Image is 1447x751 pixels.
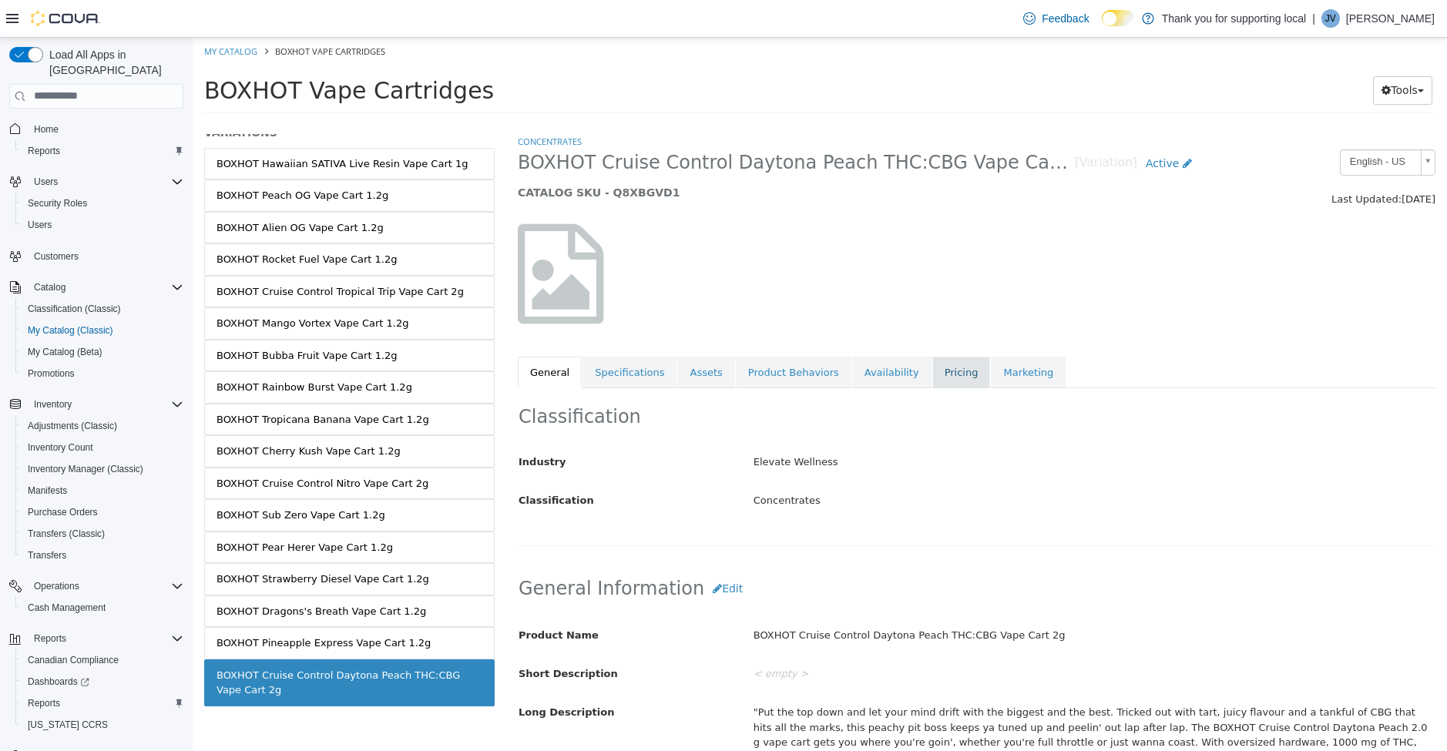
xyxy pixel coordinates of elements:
[22,438,99,457] a: Inventory Count
[15,714,190,736] button: [US_STATE] CCRS
[28,395,183,414] span: Inventory
[22,300,127,318] a: Classification (Classic)
[24,470,193,485] div: BOXHOT Sub Zero Vape Cart 1.2g
[22,343,109,361] a: My Catalog (Beta)
[15,545,190,566] button: Transfers
[22,672,183,691] span: Dashboards
[15,523,190,545] button: Transfers (Classic)
[28,676,89,688] span: Dashboards
[22,343,183,361] span: My Catalog (Beta)
[22,216,183,234] span: Users
[12,39,301,66] span: BOXHOT Vape Cartridges
[15,649,190,671] button: Canadian Compliance
[22,300,183,318] span: Classification (Classic)
[24,119,275,134] div: BOXHOT Hawaiian SATIVA Live Resin Vape Cart 1g
[28,629,183,648] span: Reports
[24,246,271,262] div: BOXHOT Cruise Control Tropical Trip Vape Cart 2g
[28,119,183,139] span: Home
[1017,3,1095,34] a: Feedback
[12,8,65,19] a: My Catalog
[34,580,79,592] span: Operations
[28,420,117,432] span: Adjustments (Classic)
[3,628,190,649] button: Reports
[34,123,59,136] span: Home
[28,484,67,497] span: Manifests
[3,277,190,298] button: Catalog
[24,150,196,166] div: BOXHOT Peach OG Vape Cart 1.2g
[549,411,1254,438] div: Elevate Wellness
[22,321,119,340] a: My Catalog (Classic)
[22,481,73,500] a: Manifests
[34,398,72,411] span: Inventory
[28,528,105,540] span: Transfers (Classic)
[24,566,233,582] div: BOXHOT Dragons's Breath Vape Cart 1.2g
[549,662,1254,733] div: "Put the top down and let your mind drift with the biggest and the best. Tricked out with tart, j...
[28,219,52,231] span: Users
[24,342,220,357] div: BOXHOT Rainbow Burst Vape Cart 1.2g
[15,214,190,236] button: Users
[22,525,111,543] a: Transfers (Classic)
[543,319,659,351] a: Product Behaviors
[549,450,1254,477] div: Concentrates
[24,438,236,454] div: BOXHOT Cruise Control Nitro Vape Cart 2g
[15,363,190,384] button: Promotions
[3,171,190,193] button: Users
[3,394,190,415] button: Inventory
[22,194,93,213] a: Security Roles
[22,142,183,160] span: Reports
[28,629,72,648] button: Reports
[24,534,237,549] div: BOXHOT Strawberry Diesel Vape Cart 1.2g
[22,598,183,617] span: Cash Management
[22,321,183,340] span: My Catalog (Classic)
[22,651,183,669] span: Canadian Compliance
[15,193,190,214] button: Security Roles
[325,113,882,137] span: BOXHOT Cruise Control Daytona Peach THC:CBG Vape Cart 2g
[1180,39,1240,67] button: Tools
[15,480,190,501] button: Manifests
[28,278,72,297] button: Catalog
[15,501,190,523] button: Purchase Orders
[1312,9,1315,28] p: |
[28,247,85,266] a: Customers
[22,460,149,478] a: Inventory Manager (Classic)
[24,630,290,660] div: BOXHOT Cruise Control Daytona Peach THC:CBG Vape Cart 2g
[22,364,81,383] a: Promotions
[34,281,65,293] span: Catalog
[22,142,66,160] a: Reports
[28,173,64,191] button: Users
[22,694,66,712] a: Reports
[22,194,183,213] span: Security Roles
[882,119,945,132] small: [Variation]
[3,245,190,267] button: Customers
[549,585,1254,612] div: BOXHOT Cruise Control Daytona Peach THC:CBG Vape Cart 2g
[326,418,374,430] span: Industry
[15,415,190,437] button: Adjustments (Classic)
[22,546,72,565] a: Transfers
[22,216,58,234] a: Users
[953,119,986,132] span: Active
[15,458,190,480] button: Inventory Manager (Classic)
[28,395,78,414] button: Inventory
[326,630,425,642] span: Short Description
[326,457,401,468] span: Classification
[22,651,125,669] a: Canadian Compliance
[28,697,60,709] span: Reports
[1148,112,1222,136] span: English - US
[15,298,190,320] button: Classification (Classic)
[24,406,208,421] div: BOXHOT Cherry Kush Vape Cart 1.2g
[1162,9,1307,28] p: Thank you for supporting local
[1102,26,1103,27] span: Dark Mode
[34,176,58,188] span: Users
[24,598,238,613] div: BOXHOT Pineapple Express Vape Cart 1.2g
[22,481,183,500] span: Manifests
[82,8,193,19] span: BOXHOT Vape Cartridges
[22,417,183,435] span: Adjustments (Classic)
[28,577,183,595] span: Operations
[28,654,119,666] span: Canadian Compliance
[22,525,183,543] span: Transfers (Classic)
[740,319,798,351] a: Pricing
[1042,11,1089,26] span: Feedback
[390,319,484,351] a: Specifications
[512,537,559,565] button: Edit
[325,319,389,351] a: General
